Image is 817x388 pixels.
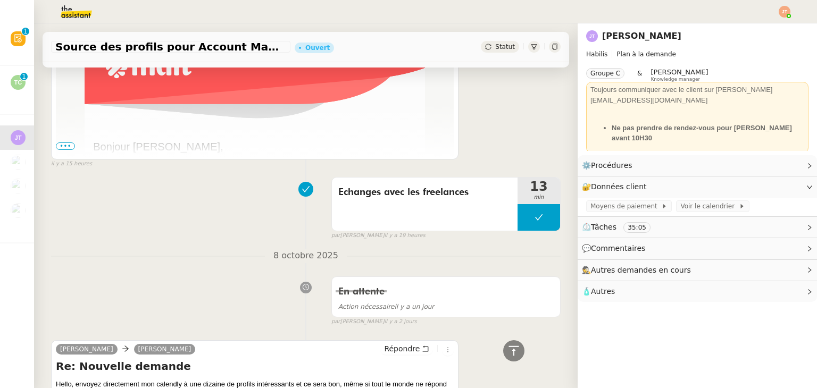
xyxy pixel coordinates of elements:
[578,155,817,176] div: ⚙️Procédures
[380,343,433,355] button: Répondre
[93,140,416,154] div: Bonjour [PERSON_NAME],
[265,249,347,263] span: 8 octobre 2025
[582,223,660,231] span: ⏲️
[586,68,624,79] nz-tag: Groupe C
[11,155,26,170] img: users%2FrZ9hsAwvZndyAxvpJrwIinY54I42%2Favatar%2FChatGPT%20Image%201%20aou%CC%82t%202025%2C%2011_1...
[578,217,817,238] div: ⏲️Tâches 35:05
[338,287,385,297] span: En attente
[623,222,651,233] nz-tag: 35:05
[138,345,191,353] span: [PERSON_NAME]
[331,231,426,240] small: [PERSON_NAME]
[637,68,642,82] span: &
[20,73,28,80] nz-badge-sup: 1
[518,193,560,202] span: min
[338,303,395,310] span: Action nécessaire
[305,45,330,51] div: Ouvert
[11,75,26,90] img: svg
[518,180,560,193] span: 13
[384,343,420,354] span: Répondre
[591,266,691,274] span: Autres demandes en cours
[55,41,286,52] span: Source des profils pour Account Manager
[591,244,645,252] span: Commentaires
[56,344,118,354] a: [PERSON_NAME]
[331,231,340,240] span: par
[578,238,817,259] div: 💬Commentaires
[578,260,817,281] div: 🕵️Autres demandes en cours
[591,182,647,191] span: Données client
[651,68,708,76] span: [PERSON_NAME]
[56,359,454,374] h4: Re: Nouvelle demande
[11,130,26,145] img: svg
[590,85,804,105] div: Toujours communiquer avec le client sur [PERSON_NAME][EMAIL_ADDRESS][DOMAIN_NAME]
[582,244,650,252] span: 💬
[385,317,417,326] span: il y a 2 jours
[578,281,817,302] div: 🧴Autres
[22,28,29,35] nz-badge-sup: 1
[385,231,426,240] span: il y a 19 heures
[582,159,637,172] span: ⚙️
[591,223,616,231] span: Tâches
[11,203,26,218] img: users%2FC9SBsJ0duuaSgpQFj5LgoEX8n0o2%2Favatar%2Fec9d51b8-9413-4189-adfb-7be4d8c96a3c
[651,77,700,82] span: Knowledge manager
[582,287,615,296] span: 🧴
[51,159,92,168] span: il y a 15 heures
[56,142,75,150] span: •••
[651,68,708,82] app-user-label: Knowledge manager
[582,266,696,274] span: 🕵️
[586,30,598,42] img: svg
[591,161,632,170] span: Procédures
[23,28,28,37] p: 1
[602,31,681,41] a: [PERSON_NAME]
[11,179,26,193] img: users%2FrZ9hsAwvZndyAxvpJrwIinY54I42%2Favatar%2FChatGPT%20Image%201%20aou%CC%82t%202025%2C%2011_1...
[779,6,790,18] img: svg
[591,287,615,296] span: Autres
[338,303,434,310] span: il y a un jour
[582,181,651,193] span: 🔐
[331,317,340,326] span: par
[578,176,817,197] div: 🔐Données client
[22,73,26,82] p: 1
[616,50,676,58] span: Plan à la demande
[586,50,607,58] span: Habilis
[612,124,792,142] strong: Ne pas prendre de rendez-vous pour [PERSON_NAME] avant 10H30
[590,201,661,212] span: Moyens de paiement
[680,201,738,212] span: Voir le calendrier
[495,43,515,50] span: Statut
[338,184,511,200] span: Echanges avec les freelances
[331,317,417,326] small: [PERSON_NAME]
